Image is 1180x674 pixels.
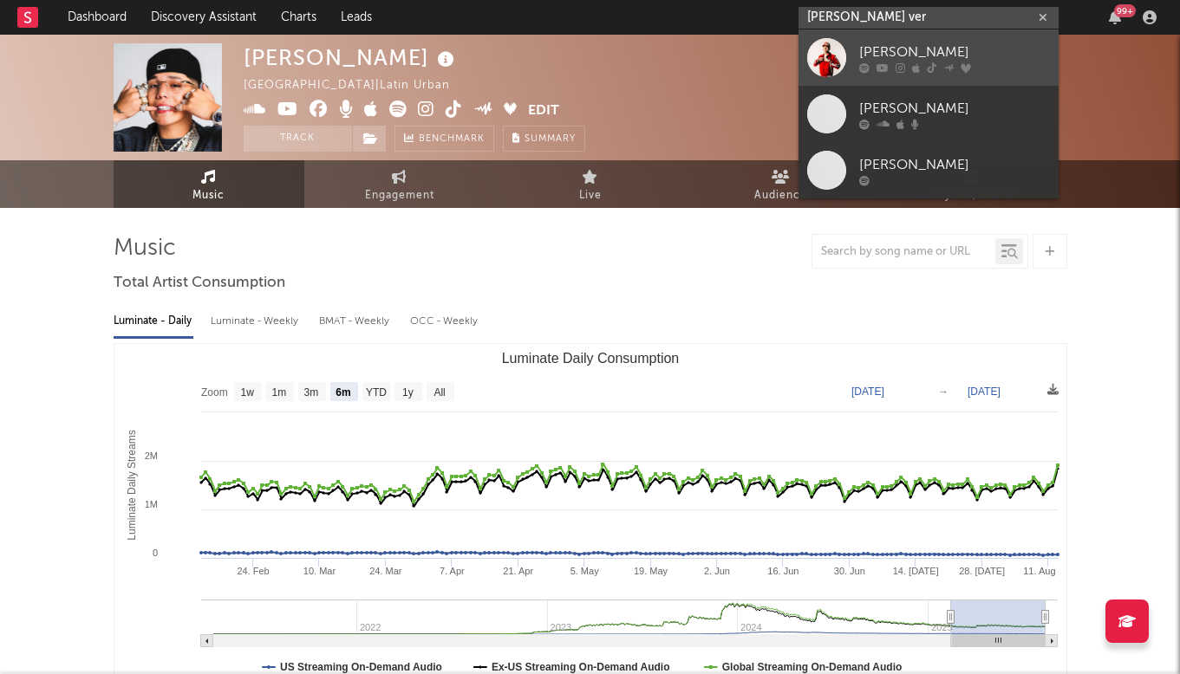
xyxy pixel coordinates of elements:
[579,185,602,206] span: Live
[528,100,559,122] button: Edit
[703,566,729,576] text: 2. Jun
[892,566,938,576] text: 14. [DATE]
[280,661,442,673] text: US Streaming On-Demand Audio
[125,430,137,540] text: Luminate Daily Streams
[394,126,494,152] a: Benchmark
[833,566,864,576] text: 30. Jun
[491,661,669,673] text: Ex-US Streaming On-Demand Audio
[859,154,1050,175] div: [PERSON_NAME]
[503,566,533,576] text: 21. Apr
[968,386,1001,398] text: [DATE]
[419,129,485,150] span: Benchmark
[503,126,585,152] button: Summary
[859,98,1050,119] div: [PERSON_NAME]
[686,160,877,208] a: Audience
[114,160,304,208] a: Music
[812,245,995,259] input: Search by song name or URL
[402,386,414,399] text: 1y
[754,185,807,206] span: Audience
[799,7,1059,29] input: Search for artists
[244,43,459,72] div: [PERSON_NAME]
[114,273,285,294] span: Total Artist Consumption
[365,185,434,206] span: Engagement
[439,566,464,576] text: 7. Apr
[240,386,254,399] text: 1w
[495,160,686,208] a: Live
[365,386,386,399] text: YTD
[244,126,352,152] button: Track
[271,386,286,399] text: 1m
[1109,10,1121,24] button: 99+
[570,566,599,576] text: 5. May
[434,386,445,399] text: All
[304,160,495,208] a: Engagement
[1023,566,1055,576] text: 11. Aug
[767,566,799,576] text: 16. Jun
[525,134,576,144] span: Summary
[369,566,402,576] text: 24. Mar
[1114,4,1136,17] div: 99 +
[633,566,668,576] text: 19. May
[799,29,1059,86] a: [PERSON_NAME]
[319,307,393,336] div: BMAT - Weekly
[851,386,884,398] text: [DATE]
[721,661,902,673] text: Global Streaming On-Demand Audio
[303,386,318,399] text: 3m
[303,566,336,576] text: 10. Mar
[114,307,193,336] div: Luminate - Daily
[237,566,269,576] text: 24. Feb
[501,351,679,366] text: Luminate Daily Consumption
[859,42,1050,62] div: [PERSON_NAME]
[938,386,949,398] text: →
[799,142,1059,198] a: [PERSON_NAME]
[144,450,157,461] text: 2M
[152,548,157,558] text: 0
[192,185,225,206] span: Music
[799,86,1059,142] a: [PERSON_NAME]
[144,499,157,509] text: 1M
[336,386,350,399] text: 6m
[410,307,479,336] div: OCC - Weekly
[244,75,470,96] div: [GEOGRAPHIC_DATA] | Latin Urban
[211,307,302,336] div: Luminate - Weekly
[201,386,228,399] text: Zoom
[959,566,1005,576] text: 28. [DATE]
